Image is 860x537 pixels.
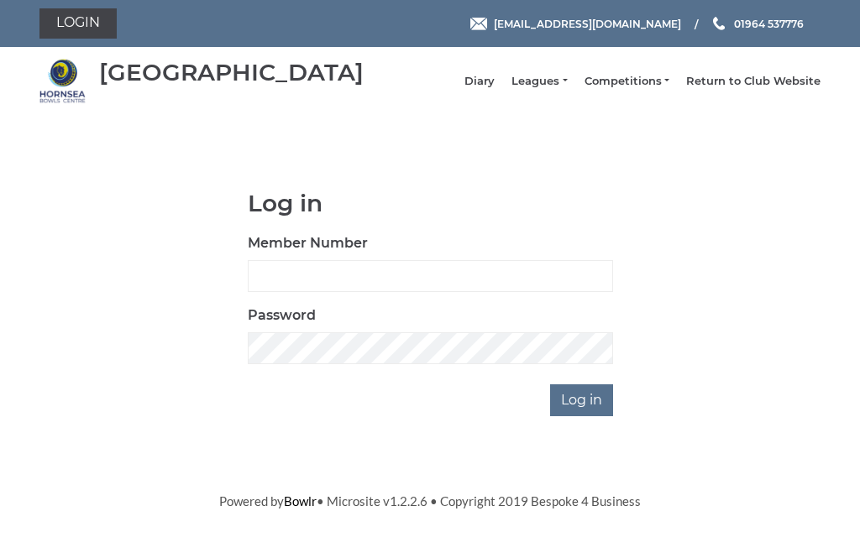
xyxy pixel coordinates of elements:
[284,493,317,508] a: Bowlr
[464,74,495,89] a: Diary
[99,60,364,86] div: [GEOGRAPHIC_DATA]
[39,58,86,104] img: Hornsea Bowls Centre
[219,493,641,508] span: Powered by • Microsite v1.2.2.6 • Copyright 2019 Bespoke 4 Business
[248,233,368,253] label: Member Number
[734,17,804,29] span: 01964 537776
[470,16,681,32] a: Email [EMAIL_ADDRESS][DOMAIN_NAME]
[686,74,821,89] a: Return to Club Website
[39,8,117,39] a: Login
[470,18,487,30] img: Email
[585,74,669,89] a: Competitions
[713,17,725,30] img: Phone us
[248,305,316,326] label: Password
[248,190,613,216] h1: Log in
[711,16,804,32] a: Phone us 01964 537776
[511,74,567,89] a: Leagues
[550,384,613,416] input: Log in
[494,17,681,29] span: [EMAIL_ADDRESS][DOMAIN_NAME]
